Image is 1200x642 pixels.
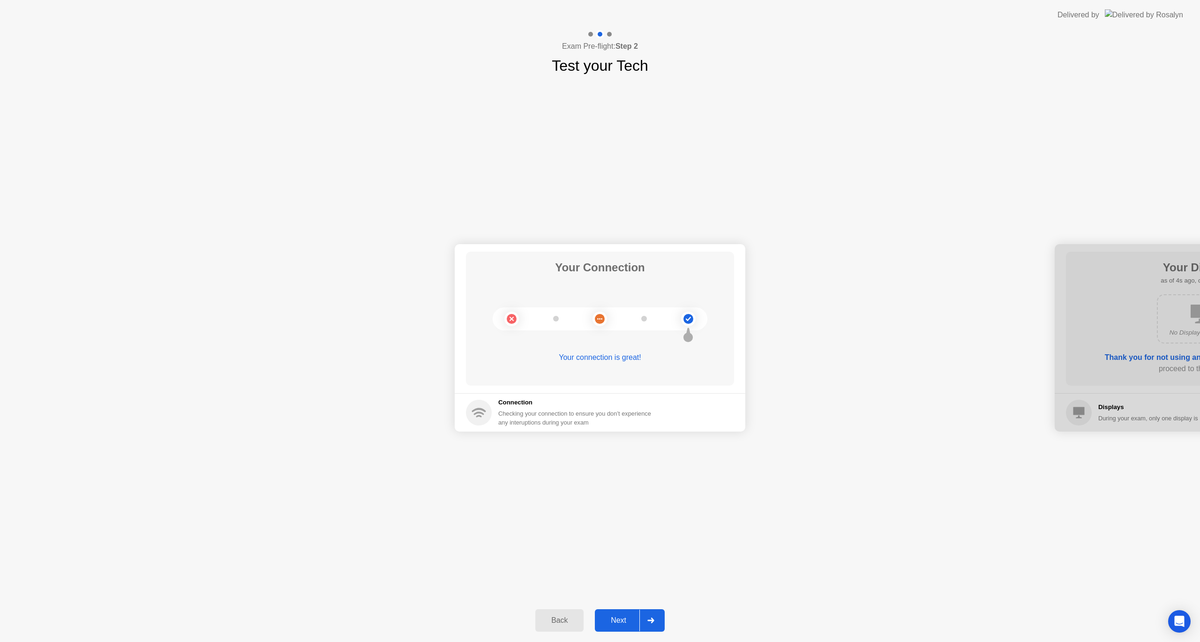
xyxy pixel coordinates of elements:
h5: Connection [498,398,657,407]
img: Delivered by Rosalyn [1105,9,1183,20]
h1: Your Connection [555,259,645,276]
button: Back [535,609,584,632]
h4: Exam Pre-flight: [562,41,638,52]
div: Back [538,616,581,625]
b: Step 2 [615,42,638,50]
div: Open Intercom Messenger [1168,610,1191,633]
div: Next [598,616,639,625]
button: Next [595,609,665,632]
h1: Test your Tech [552,54,648,77]
div: Checking your connection to ensure you don’t experience any interuptions during your exam [498,409,657,427]
div: Delivered by [1057,9,1099,21]
div: Your connection is great! [466,352,734,363]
